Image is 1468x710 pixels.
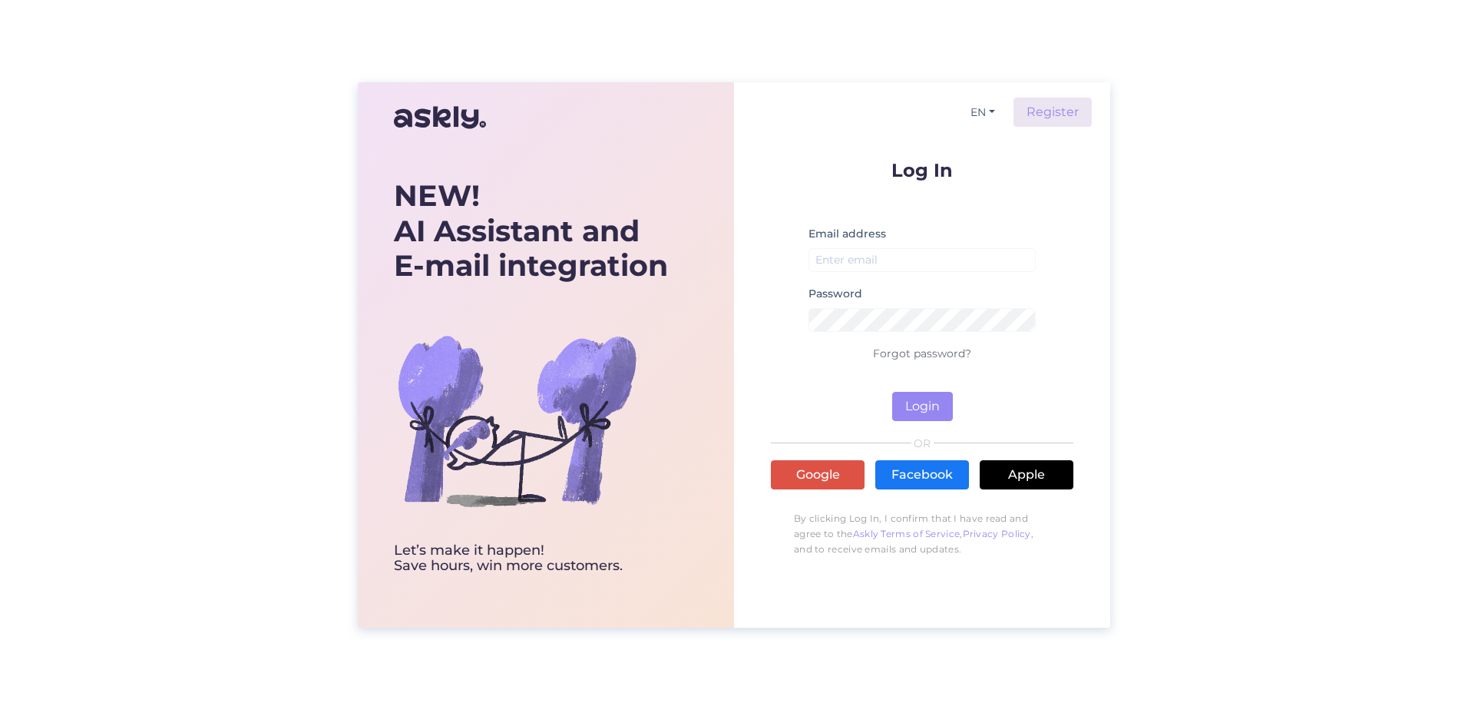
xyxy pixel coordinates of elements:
[808,248,1036,272] input: Enter email
[394,297,640,543] img: bg-askly
[963,528,1031,539] a: Privacy Policy
[394,543,668,574] div: Let’s make it happen! Save hours, win more customers.
[771,460,865,489] a: Google
[808,286,862,302] label: Password
[771,161,1073,180] p: Log In
[875,460,969,489] a: Facebook
[394,99,486,136] img: Askly
[1013,98,1092,127] a: Register
[771,503,1073,565] p: By clicking Log In, I confirm that I have read and agree to the , , and to receive emails and upd...
[892,392,953,421] button: Login
[980,460,1073,489] a: Apple
[394,177,480,214] b: NEW!
[964,101,1001,124] button: EN
[873,347,971,360] a: Forgot password?
[808,226,886,242] label: Email address
[911,438,934,449] span: OR
[394,178,668,284] div: AI Assistant and E-mail integration
[853,528,960,539] a: Askly Terms of Service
